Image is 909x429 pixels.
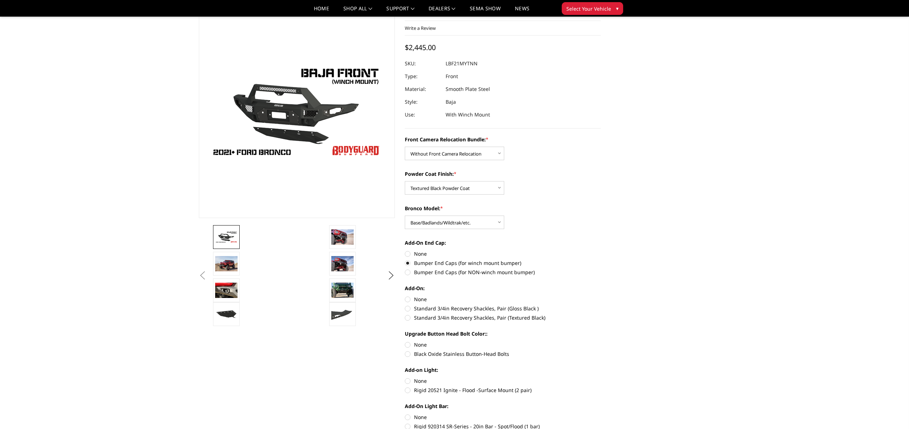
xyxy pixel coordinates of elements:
img: Bronco Baja Front (winch mount) [331,256,354,271]
label: None [405,295,601,303]
dt: Style: [405,96,440,108]
label: Standard 3/4in Recovery Shackles, Pair (Gloss Black ) [405,305,601,312]
label: Add-on Light: [405,366,601,374]
label: Add-On: [405,284,601,292]
label: Standard 3/4in Recovery Shackles, Pair (Textured Black) [405,314,601,321]
dd: LBF21MYTNN [446,57,478,70]
label: Bumper End Caps (for winch mount bumper) [405,259,601,267]
dt: Material: [405,83,440,96]
img: Bodyguard Ford Bronco [215,231,238,243]
label: None [405,377,601,385]
label: Rigid 20521 Ignite - Flood -Surface Mount (2 pair) [405,386,601,394]
label: Add-On Light Bar: [405,402,601,410]
span: Select Your Vehicle [566,5,611,12]
a: Home [314,6,329,16]
img: Relocates Front Parking Sensors & Accepts Rigid LED Lights Ignite Series [215,283,238,298]
dd: Smooth Plate Steel [446,83,490,96]
img: Bronco Baja Front (winch mount) [331,283,354,298]
a: SEMA Show [470,6,501,16]
img: Bolt-on end cap. Widens your Bronco bumper to match the factory fender flares. [331,308,354,321]
a: News [515,6,529,16]
dd: With Winch Mount [446,108,490,121]
button: Select Your Vehicle [562,2,623,15]
dt: Type: [405,70,440,83]
label: Bronco Model: [405,205,601,212]
label: Add-On End Cap: [405,239,601,246]
button: Previous [197,270,208,281]
label: Powder Coat Finish: [405,170,601,178]
label: Upgrade Button Head Bolt Color:: [405,330,601,337]
a: Support [386,6,414,16]
dt: Use: [405,108,440,121]
img: Bronco Baja Front (winch mount) [215,256,238,271]
dt: SKU: [405,57,440,70]
label: None [405,250,601,257]
label: None [405,341,601,348]
label: Bumper End Caps (for NON-winch mount bumper) [405,268,601,276]
img: Bronco Baja Front (winch mount) [331,229,354,244]
a: Dealers [429,6,456,16]
dd: Front [446,70,458,83]
iframe: Chat Widget [873,395,909,429]
button: Next [386,270,397,281]
dd: Baja [446,96,456,108]
span: $2,445.00 [405,43,436,52]
a: shop all [343,6,372,16]
label: Black Oxide Stainless Button-Head Bolts [405,350,601,358]
a: Write a Review [405,25,436,31]
img: Reinforced Steel Bolt-On Skid Plate, included with all purchases [215,308,238,321]
label: None [405,413,601,421]
a: Bodyguard Ford Bronco [199,5,395,218]
label: Front Camera Relocation Bundle: [405,136,601,143]
span: ▾ [616,5,619,12]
